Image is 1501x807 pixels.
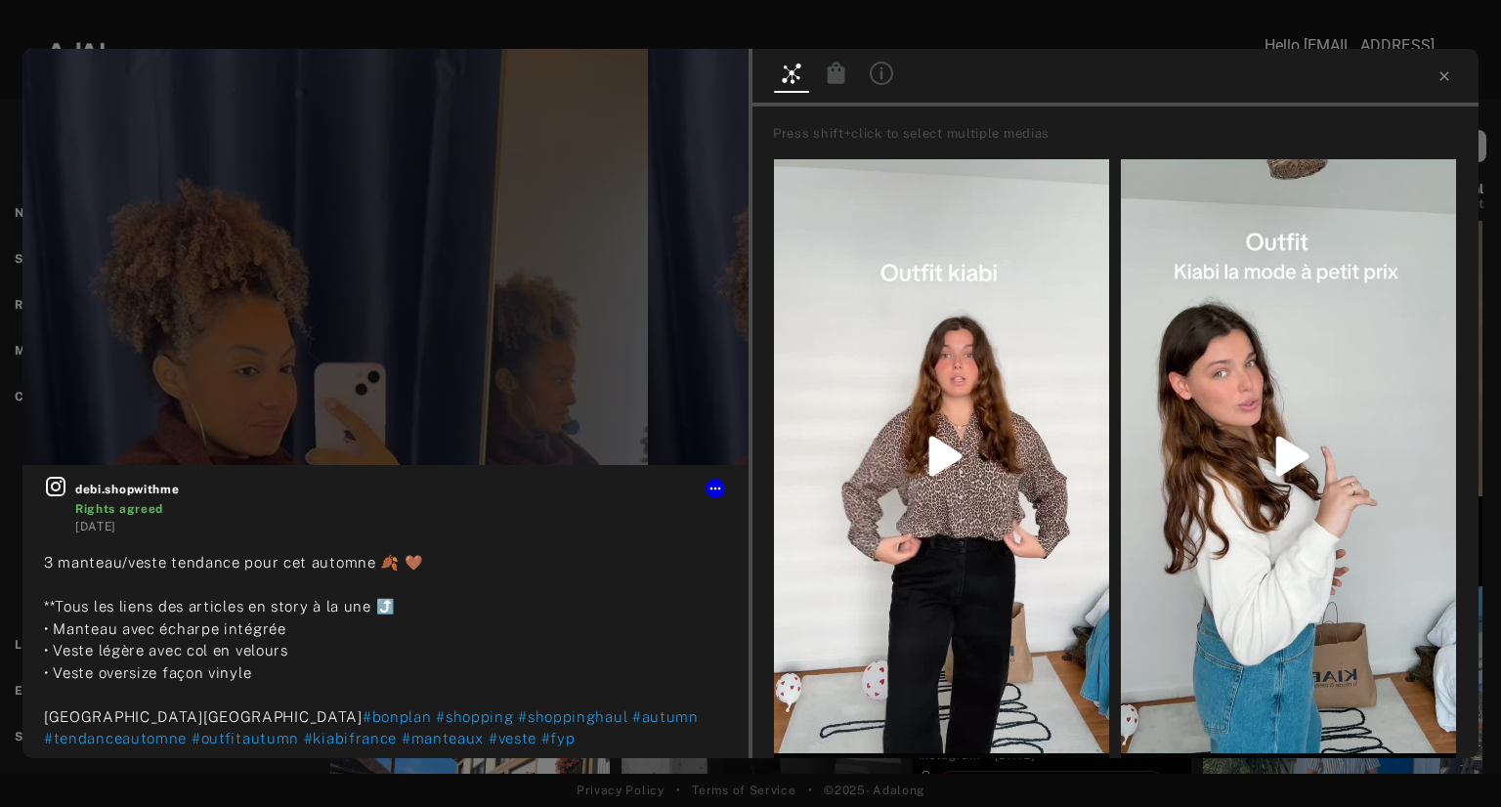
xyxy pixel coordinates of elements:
[436,708,513,725] span: #shopping
[44,554,424,725] span: 3 manteau/veste tendance pour cet automne 🍂 🤎 **Tous les liens des articles en story à la une ⤴️ ...
[402,730,484,746] span: #manteaux
[192,730,299,746] span: #outfitautumn
[304,730,397,746] span: #kiabifrance
[773,124,1472,144] div: Press shift+click to select multiple medias
[632,708,699,725] span: #autumn
[75,502,163,516] span: Rights agreed
[363,708,432,725] span: #bonplan
[75,481,727,498] span: debi.shopwithme
[518,708,627,725] span: #shoppinghaul
[541,730,576,746] span: #fyp
[1403,713,1501,807] div: Widget de chat
[44,730,187,746] span: #tendanceautomne
[1403,713,1501,807] iframe: Chat Widget
[75,520,116,533] time: 2025-09-08T14:20:35.000Z
[489,730,536,746] span: #veste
